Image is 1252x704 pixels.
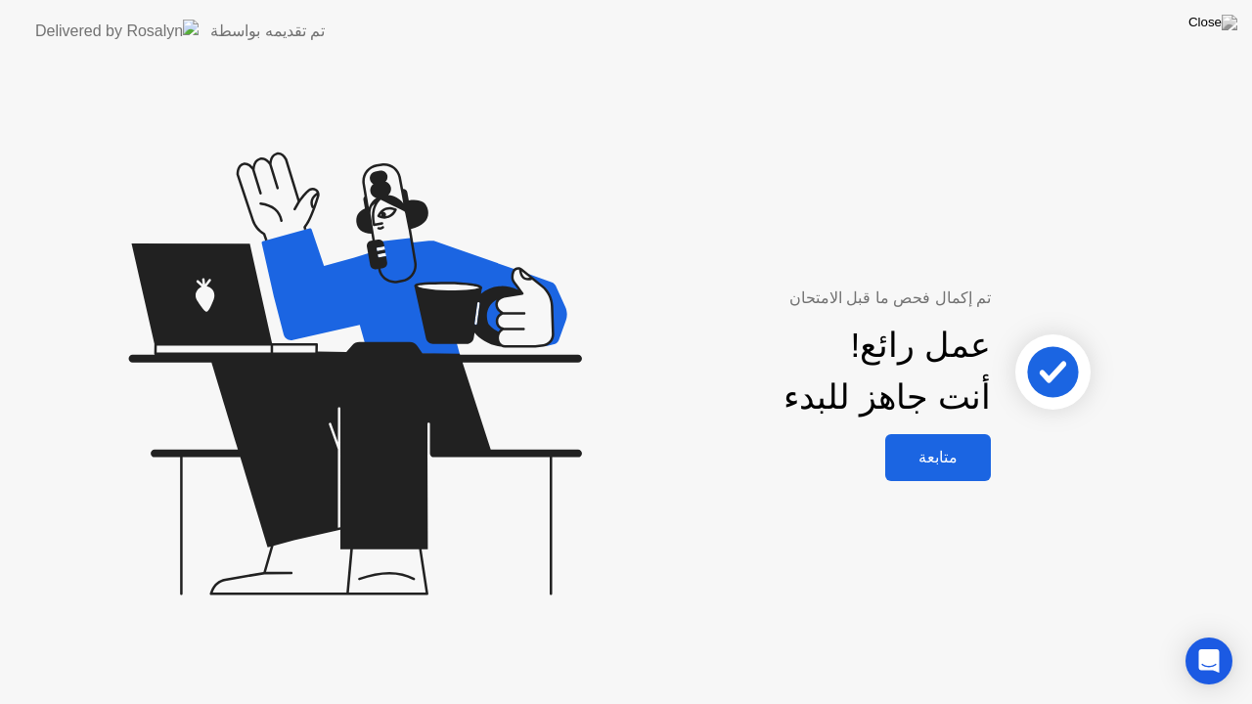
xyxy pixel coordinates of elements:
[783,320,991,423] div: عمل رائع! أنت جاهز للبدء
[1185,638,1232,684] div: Open Intercom Messenger
[891,448,985,466] div: متابعة
[587,286,991,310] div: تم إكمال فحص ما قبل الامتحان
[35,20,199,42] img: Delivered by Rosalyn
[210,20,325,43] div: تم تقديمه بواسطة
[885,434,991,481] button: متابعة
[1188,15,1237,30] img: Close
